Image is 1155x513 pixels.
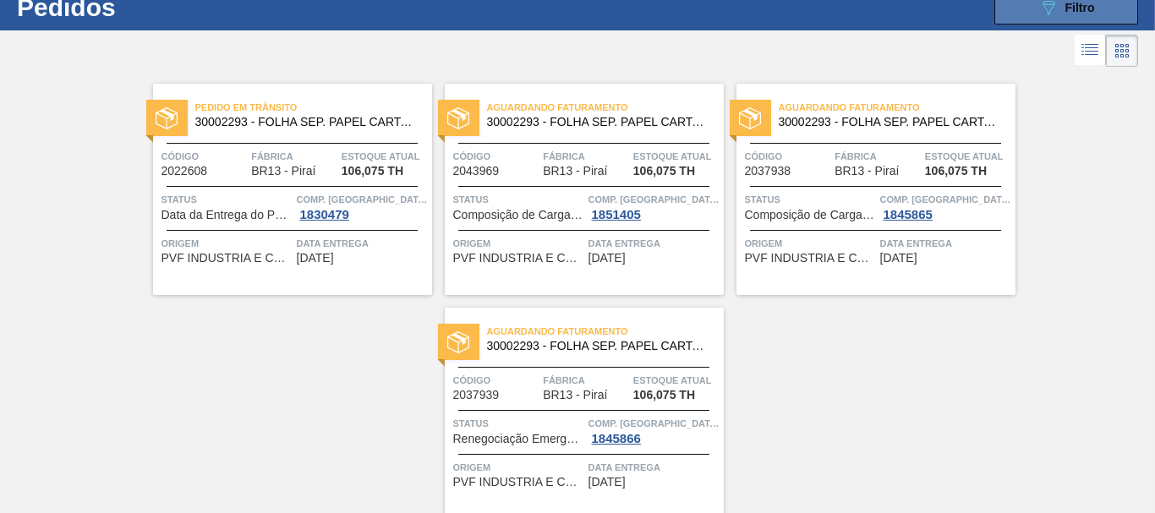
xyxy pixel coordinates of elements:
[745,148,831,165] span: Código
[745,165,791,177] span: 2037938
[453,148,539,165] span: Código
[779,99,1015,116] span: Aguardando Faturamento
[724,84,1015,295] a: statusAguardando Faturamento30002293 - FOLHA SEP. PAPEL CARTAO 1200x1000M 350gCódigo2037938Fábric...
[588,235,720,252] span: Data entrega
[453,165,500,177] span: 2043969
[739,107,761,129] img: status
[925,165,987,177] span: 106,075 TH
[588,191,720,208] span: Comp. Carga
[633,372,720,389] span: Estoque atual
[487,99,724,116] span: Aguardando Faturamento
[588,415,720,432] span: Comp. Carga
[588,415,720,445] a: Comp. [GEOGRAPHIC_DATA]1845866
[633,165,695,177] span: 106,075 TH
[487,116,710,128] span: 30002293 - FOLHA SEP. PAPEL CARTAO 1200x1000M 350g
[1106,35,1138,67] div: Visão em Cards
[453,476,584,488] span: PVF INDUSTRIA E COMERCIO DE PAPEL - IVAÍ
[447,331,469,353] img: status
[588,459,720,476] span: Data entrega
[453,235,584,252] span: Origem
[779,116,1002,128] span: 30002293 - FOLHA SEP. PAPEL CARTAO 1200x1000M 350g
[745,191,876,208] span: Status
[453,252,584,265] span: PVF INDUSTRIA E COMERCIO DE PAPEL - IVAÍ
[297,252,334,265] span: 03/10/2025
[633,389,695,401] span: 106,075 TH
[487,340,710,352] span: 30002293 - FOLHA SEP. PAPEL CARTAO 1200x1000M 350g
[251,148,337,165] span: Fábrica
[880,252,917,265] span: 22/10/2025
[195,116,419,128] span: 30002293 - FOLHA SEP. PAPEL CARTAO 1200x1000M 350g
[835,148,921,165] span: Fábrica
[447,107,469,129] img: status
[588,252,626,265] span: 20/10/2025
[880,235,1011,252] span: Data entrega
[342,165,403,177] span: 106,075 TH
[297,208,353,221] div: 1830479
[633,148,720,165] span: Estoque atual
[251,165,315,177] span: BR13 - Piraí
[543,165,607,177] span: BR13 - Piraí
[543,372,629,389] span: Fábrica
[161,252,293,265] span: PVF INDUSTRIA E COMERCIO DE PAPEL - IVAÍ
[588,191,720,221] a: Comp. [GEOGRAPHIC_DATA]1851405
[745,235,876,252] span: Origem
[453,433,584,445] span: Renegociação Emergencial de Pedido Recusada
[161,148,248,165] span: Código
[745,252,876,265] span: PVF INDUSTRIA E COMERCIO DE PAPEL - IVAÍ
[161,209,293,221] span: Data da Entrega do Pedido Antecipada
[588,432,644,445] div: 1845866
[543,148,629,165] span: Fábrica
[453,459,584,476] span: Origem
[156,107,178,129] img: status
[297,191,428,208] span: Comp. Carga
[453,389,500,401] span: 2037939
[453,415,584,432] span: Status
[453,372,539,389] span: Código
[161,235,293,252] span: Origem
[161,191,293,208] span: Status
[588,476,626,488] span: 03/11/2025
[880,208,936,221] div: 1845865
[140,84,432,295] a: statusPedido em Trânsito30002293 - FOLHA SEP. PAPEL CARTAO 1200x1000M 350gCódigo2022608FábricaBR1...
[1075,35,1106,67] div: Visão em Lista
[195,99,432,116] span: Pedido em Trânsito
[925,148,1011,165] span: Estoque atual
[297,191,428,221] a: Comp. [GEOGRAPHIC_DATA]1830479
[487,323,724,340] span: Aguardando Faturamento
[453,209,584,221] span: Composição de Carga Aceita
[835,165,899,177] span: BR13 - Piraí
[1065,1,1095,14] span: Filtro
[880,191,1011,221] a: Comp. [GEOGRAPHIC_DATA]1845865
[342,148,428,165] span: Estoque atual
[432,84,724,295] a: statusAguardando Faturamento30002293 - FOLHA SEP. PAPEL CARTAO 1200x1000M 350gCódigo2043969Fábric...
[453,191,584,208] span: Status
[588,208,644,221] div: 1851405
[297,235,428,252] span: Data entrega
[880,191,1011,208] span: Comp. Carga
[745,209,876,221] span: Composição de Carga Aceita
[161,165,208,177] span: 2022608
[543,389,607,401] span: BR13 - Piraí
